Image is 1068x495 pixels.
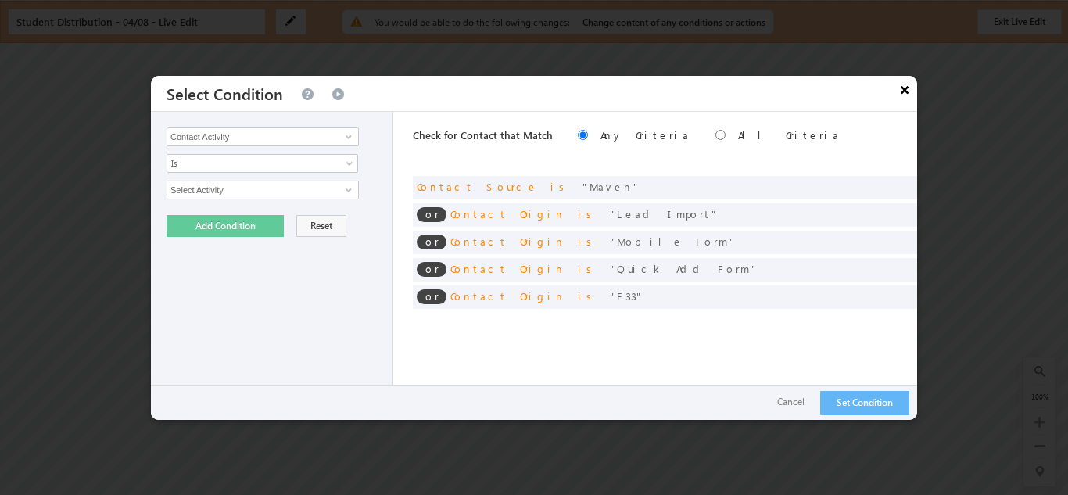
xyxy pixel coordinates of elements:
span: or [417,207,446,222]
span: Mobile Form [610,235,735,248]
button: Reset [296,215,346,237]
a: Show All Items [337,182,357,198]
input: Type to Search [167,127,359,146]
span: Quick Add Form [610,262,757,275]
span: Contact Source [417,180,538,193]
span: or [417,235,446,249]
button: Add Condition [167,215,284,237]
span: Lead Import [610,207,719,221]
span: is [578,289,597,303]
span: Maven [582,180,640,193]
span: or [417,262,446,277]
span: Check for Contact that Match [413,128,553,142]
span: is [578,207,597,221]
span: Contact Origin [450,207,565,221]
input: Type to Search [167,181,359,199]
span: Contact Origin [450,289,565,303]
span: Contact Origin [450,262,565,275]
button: Cancel [762,391,820,414]
span: is [578,235,597,248]
label: All Criteria [738,128,840,142]
h3: Select Condition [167,76,283,111]
button: Set Condition [820,391,909,415]
span: is [550,180,570,193]
span: or [417,289,446,304]
span: Contact Origin [450,235,565,248]
span: F33 [610,289,643,303]
button: × [892,76,917,103]
a: Show All Items [337,129,357,145]
span: is [578,262,597,275]
a: Is [167,154,358,173]
span: Is [167,156,337,170]
label: Any Criteria [600,128,690,142]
